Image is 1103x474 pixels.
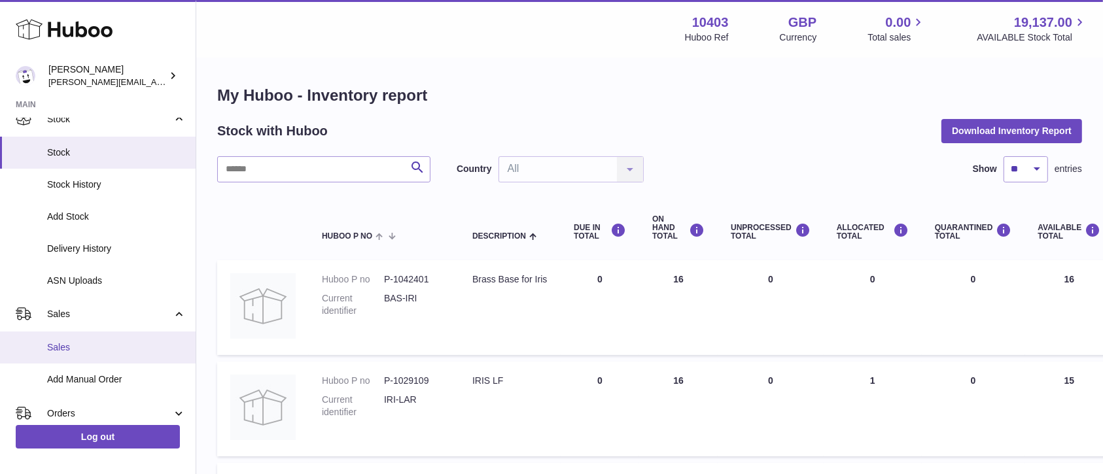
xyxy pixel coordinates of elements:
div: Huboo Ref [685,31,729,44]
dd: BAS-IRI [384,292,446,317]
span: Stock [47,146,186,159]
span: 0 [971,274,976,284]
span: ASN Uploads [47,275,186,287]
dt: Current identifier [322,292,384,317]
div: ON HAND Total [652,215,705,241]
label: Show [973,163,997,175]
a: Log out [16,425,180,449]
h1: My Huboo - Inventory report [217,85,1082,106]
div: [PERSON_NAME] [48,63,166,88]
span: Stock History [47,178,186,191]
div: IRIS LF [472,375,548,387]
img: keval@makerscabinet.com [16,66,35,86]
span: Stock [47,113,172,126]
td: 0 [561,362,639,456]
a: 0.00 Total sales [867,14,926,44]
dd: P-1042401 [384,273,446,286]
strong: 10403 [692,14,729,31]
dt: Current identifier [322,394,384,418]
div: Currency [780,31,817,44]
span: Delivery History [47,243,186,255]
h2: Stock with Huboo [217,122,328,140]
span: Orders [47,407,172,420]
td: 16 [639,260,718,355]
div: ALLOCATED Total [837,223,909,241]
td: 16 [639,362,718,456]
dd: IRI-LAR [384,394,446,418]
div: Brass Base for Iris [472,273,548,286]
span: [PERSON_NAME][EMAIL_ADDRESS][DOMAIN_NAME] [48,76,262,87]
span: 0.00 [886,14,911,31]
span: Total sales [867,31,926,44]
span: Description [472,232,526,241]
span: Add Manual Order [47,373,186,386]
span: Sales [47,341,186,354]
td: 1 [824,362,922,456]
div: QUARANTINED Total [935,223,1012,241]
div: AVAILABLE Total [1038,223,1101,241]
img: product image [230,375,296,440]
span: entries [1055,163,1082,175]
button: Download Inventory Report [941,119,1082,143]
label: Country [457,163,492,175]
dt: Huboo P no [322,375,384,387]
td: 0 [561,260,639,355]
span: Add Stock [47,211,186,223]
a: 19,137.00 AVAILABLE Stock Total [977,14,1087,44]
td: 0 [718,260,824,355]
span: AVAILABLE Stock Total [977,31,1087,44]
img: product image [230,273,296,339]
span: Sales [47,308,172,320]
span: Huboo P no [322,232,372,241]
dt: Huboo P no [322,273,384,286]
strong: GBP [788,14,816,31]
td: 0 [718,362,824,456]
div: DUE IN TOTAL [574,223,626,241]
td: 0 [824,260,922,355]
dd: P-1029109 [384,375,446,387]
span: 19,137.00 [1014,14,1072,31]
div: UNPROCESSED Total [731,223,811,241]
span: 0 [971,375,976,386]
